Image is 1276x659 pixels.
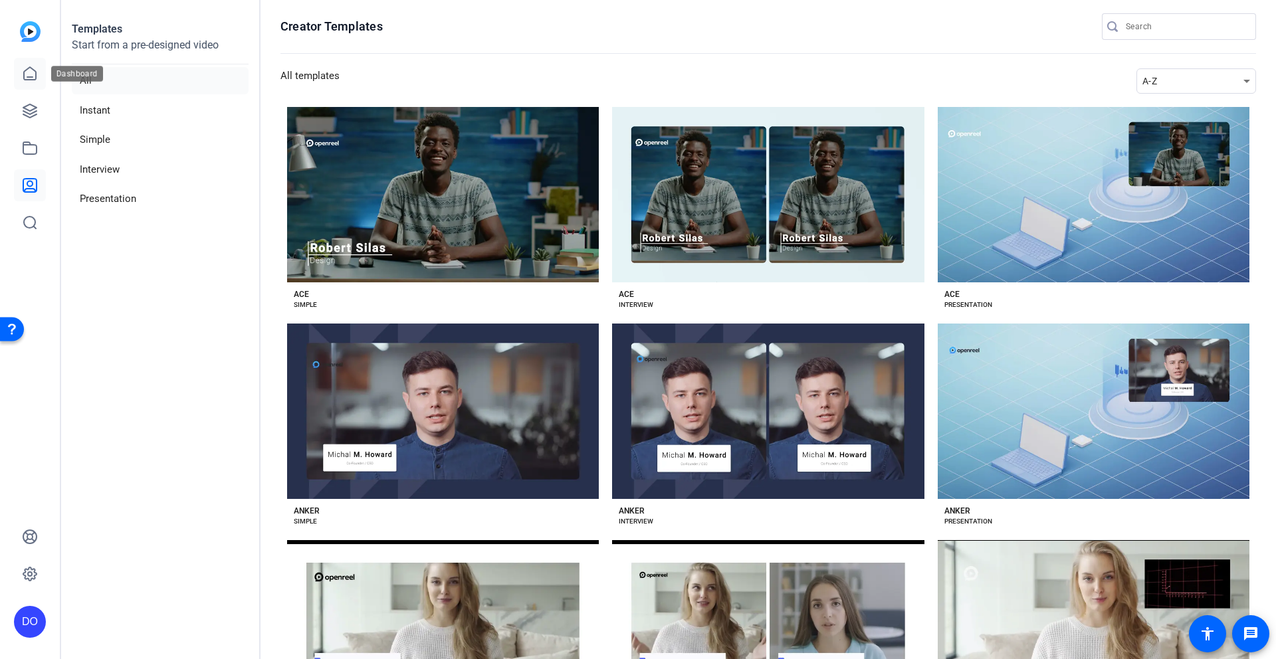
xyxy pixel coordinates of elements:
[938,324,1249,499] button: Template image
[1200,626,1216,642] mat-icon: accessibility
[72,126,249,153] li: Simple
[287,324,599,499] button: Template image
[294,506,320,516] div: ANKER
[944,300,992,310] div: PRESENTATION
[619,506,645,516] div: ANKER
[72,23,122,35] strong: Templates
[72,185,249,213] li: Presentation
[72,37,249,64] p: Start from a pre-designed video
[72,156,249,183] li: Interview
[944,506,970,516] div: ANKER
[51,66,104,82] div: Dashboard
[294,289,309,300] div: ACE
[1243,626,1259,642] mat-icon: message
[294,516,317,527] div: SIMPLE
[938,107,1249,282] button: Template image
[72,67,249,94] li: All
[612,107,924,282] button: Template image
[612,324,924,499] button: Template image
[14,606,46,638] div: DO
[944,289,960,300] div: ACE
[72,97,249,124] li: Instant
[294,300,317,310] div: SIMPLE
[287,107,599,282] button: Template image
[619,300,653,310] div: INTERVIEW
[280,68,340,94] h3: All templates
[1142,76,1157,86] span: A-Z
[619,289,634,300] div: ACE
[619,516,653,527] div: INTERVIEW
[280,19,383,35] h1: Creator Templates
[20,21,41,42] img: blue-gradient.svg
[944,516,992,527] div: PRESENTATION
[1126,19,1245,35] input: Search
